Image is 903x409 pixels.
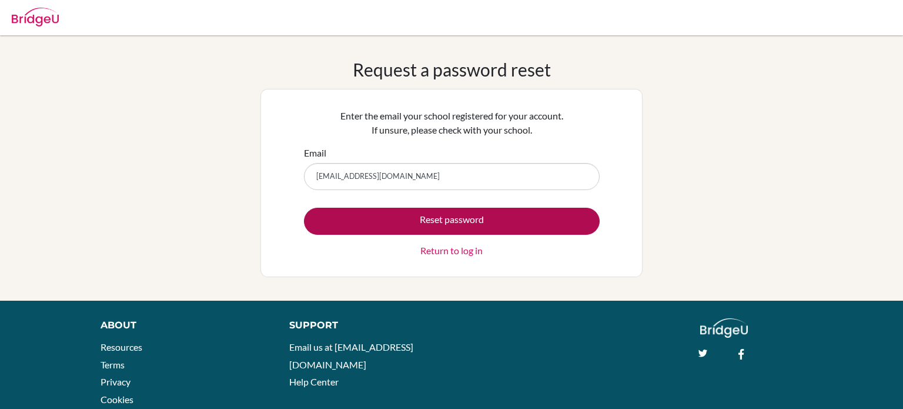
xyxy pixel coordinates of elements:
p: Enter the email your school registered for your account. If unsure, please check with your school. [304,109,600,137]
div: Support [289,318,439,332]
label: Email [304,146,326,160]
img: Bridge-U [12,8,59,26]
a: Terms [101,359,125,370]
img: logo_white@2x-f4f0deed5e89b7ecb1c2cc34c3e3d731f90f0f143d5ea2071677605dd97b5244.png [700,318,748,338]
a: Resources [101,341,142,353]
a: Cookies [101,394,133,405]
h1: Request a password reset [353,59,551,80]
a: Help Center [289,376,339,387]
a: Return to log in [420,244,483,258]
button: Reset password [304,208,600,235]
a: Privacy [101,376,131,387]
a: Email us at [EMAIL_ADDRESS][DOMAIN_NAME] [289,341,413,370]
div: About [101,318,263,332]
